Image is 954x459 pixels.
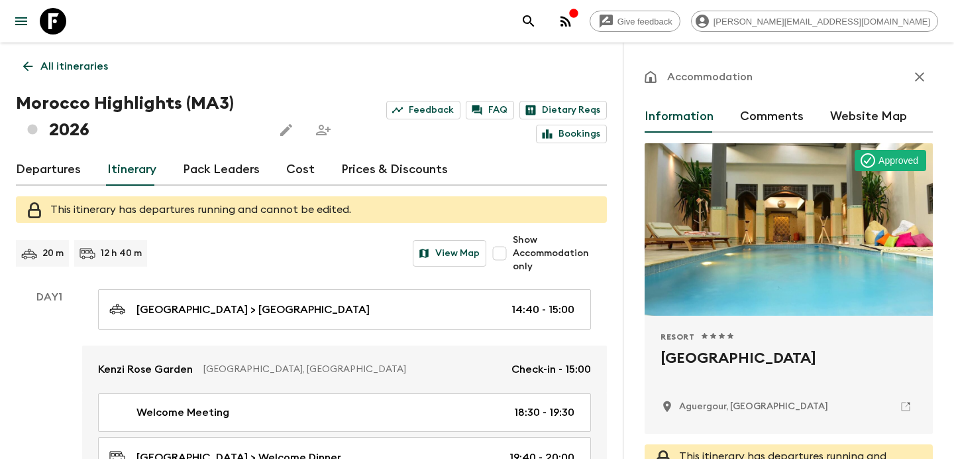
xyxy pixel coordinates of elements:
[515,8,542,34] button: search adventures
[610,17,680,27] span: Give feedback
[514,405,574,421] p: 18:30 - 19:30
[40,58,108,74] p: All itineraries
[536,125,607,143] a: Bookings
[16,90,262,143] h1: Morocco Highlights (MA3) 2026
[16,289,82,305] p: Day 1
[98,361,193,377] p: Kenzi Rose Garden
[830,101,907,133] button: Website Map
[667,69,753,85] p: Accommodation
[101,247,142,260] p: 12 h 40 m
[203,363,501,376] p: [GEOGRAPHIC_DATA], [GEOGRAPHIC_DATA]
[511,361,591,377] p: Check-in - 15:00
[8,8,34,34] button: menu
[706,17,937,27] span: [PERSON_NAME][EMAIL_ADDRESS][DOMAIN_NAME]
[661,348,917,390] h2: [GEOGRAPHIC_DATA]
[513,233,607,273] span: Show Accommodation only
[590,11,680,32] a: Give feedback
[107,154,156,186] a: Itinerary
[16,53,115,80] a: All itineraries
[50,204,351,215] span: This itinerary has departures running and cannot be edited.
[341,154,448,186] a: Prices & Discounts
[310,117,337,143] span: Share this itinerary
[386,101,460,119] a: Feedback
[645,101,714,133] button: Information
[466,101,514,119] a: FAQ
[691,11,938,32] div: [PERSON_NAME][EMAIL_ADDRESS][DOMAIN_NAME]
[42,247,64,260] p: 20 m
[519,101,607,119] a: Dietary Reqs
[511,302,574,318] p: 14:40 - 15:00
[16,154,81,186] a: Departures
[661,332,695,342] span: Resort
[740,101,804,133] button: Comments
[136,302,370,318] p: [GEOGRAPHIC_DATA] > [GEOGRAPHIC_DATA]
[645,143,933,316] div: Photo of Domaine de la Roseraie Resort & Spa
[878,154,918,167] p: Approved
[413,240,486,267] button: View Map
[98,393,591,432] a: Welcome Meeting18:30 - 19:30
[286,154,315,186] a: Cost
[273,117,299,143] button: Edit this itinerary
[679,400,828,413] p: Aguergour, Morocco
[98,289,591,330] a: [GEOGRAPHIC_DATA] > [GEOGRAPHIC_DATA]14:40 - 15:00
[183,154,260,186] a: Pack Leaders
[136,405,229,421] p: Welcome Meeting
[82,346,607,393] a: Kenzi Rose Garden[GEOGRAPHIC_DATA], [GEOGRAPHIC_DATA]Check-in - 15:00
